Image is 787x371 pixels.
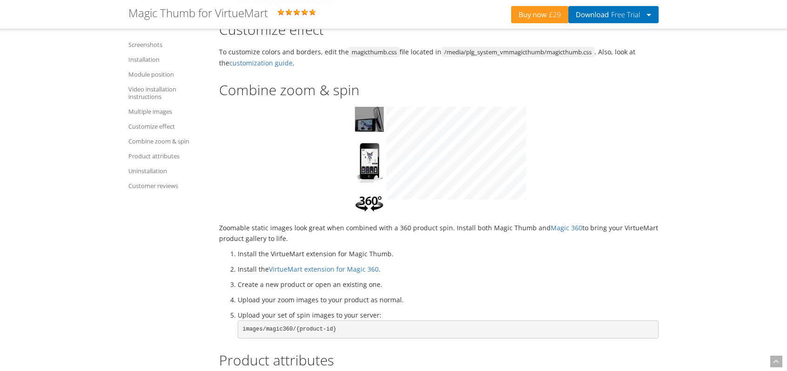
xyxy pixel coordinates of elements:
a: customization guide [229,59,293,67]
li: Install the VirtueMart extension for Magic Thumb. [238,248,659,259]
li: Upload your zoom images to your product as normal. [238,294,659,305]
a: VirtueMart extension for Magic 360 [269,265,379,273]
p: To customize colors and borders, edit the file located in . Also, look at the . [219,46,659,68]
button: DownloadFree Trial [568,6,659,23]
span: Free Trial [609,11,640,19]
span: /media/plg_system_vmmagicthumb/magicthumb.css [441,47,594,57]
h1: Magic Thumb for VirtueMart [128,7,268,19]
li: Install the . [238,264,659,274]
h2: Combine zoom & spin [219,82,659,98]
a: Magic 360 [551,223,582,232]
p: Zoomable static images look great when combined with a 360 product spin. Install both Magic Thumb... [219,222,659,244]
span: magicthumb.css [349,47,400,57]
h2: Product attributes [219,352,659,368]
a: Buy now£29 [511,6,568,23]
li: Create a new product or open an existing one. [238,279,659,290]
span: £29 [547,11,561,19]
pre: images/magic360/{product-id} [238,320,659,338]
div: Rating: 5.0 ( ) [128,7,511,22]
li: Upload your set of spin images to your server: [238,310,659,338]
h2: Customize effect [219,22,659,37]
